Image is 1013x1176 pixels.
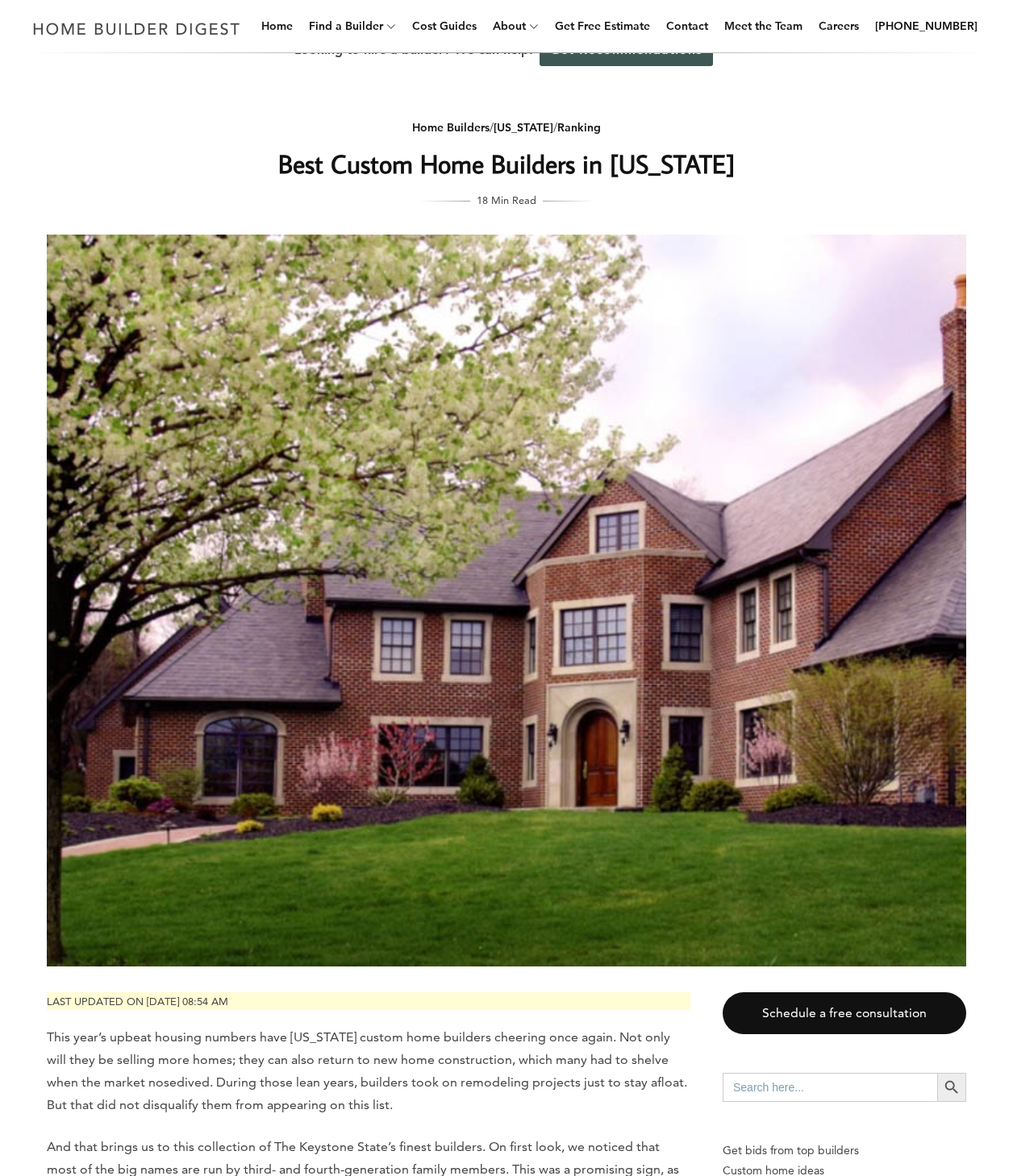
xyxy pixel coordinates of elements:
[47,1029,687,1112] span: This year’s upbeat housing numbers have [US_STATE] custom home builders cheering once again. Not ...
[494,120,553,135] a: [US_STATE]
[557,120,601,135] a: Ranking
[26,13,248,44] img: Home Builder Digest
[185,144,828,183] h1: Best Custom Home Builders in [US_STATE]
[185,118,828,138] div: / /
[723,992,966,1035] a: Schedule a free consultation
[723,1073,937,1102] input: Search here...
[47,992,690,1011] p: Last updated on [DATE] 08:54 am
[723,1141,966,1161] p: Get bids from top builders
[932,1095,994,1157] iframe: Drift Widget Chat Controller
[477,191,536,209] span: 18 Min Read
[943,1078,961,1096] svg: Search
[412,120,490,135] a: Home Builders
